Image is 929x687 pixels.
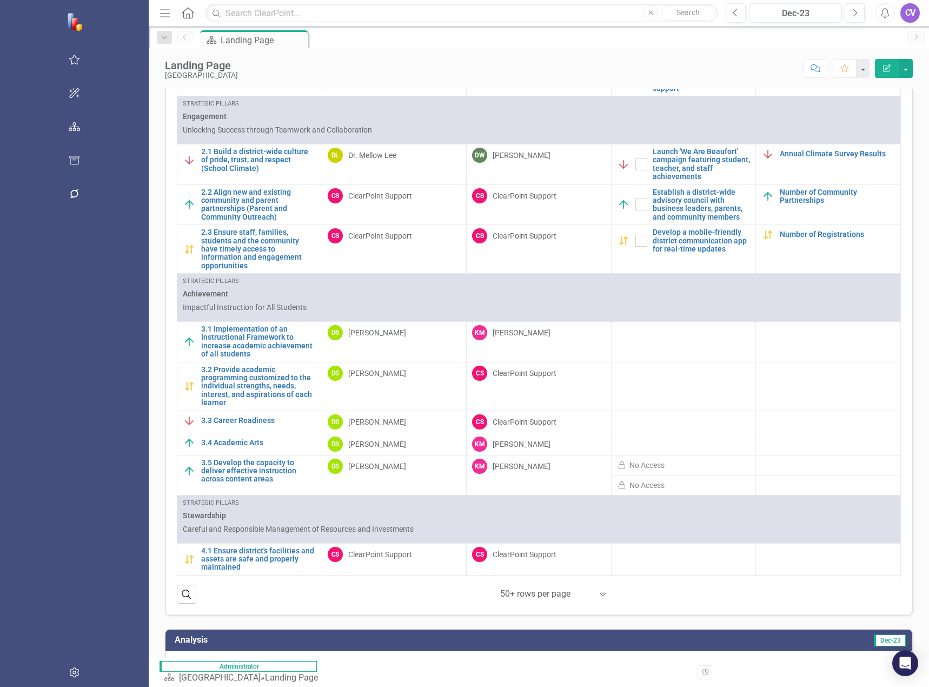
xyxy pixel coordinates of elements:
img: On Target [183,437,196,450]
div: [PERSON_NAME] [493,461,550,472]
div: ClearPoint Support [493,417,556,427]
a: Develop a mobile-friendly district communication app for real-time updates [653,228,751,253]
span: Engagement [183,111,895,122]
div: Landing Page [165,60,238,71]
td: Double-Click to Edit Right Click for Context Menu [756,225,901,274]
span: Achievement [183,288,895,299]
td: Double-Click to Edit Right Click for Context Menu [177,184,322,225]
td: Double-Click to Edit Right Click for Context Menu [177,433,322,455]
div: [PERSON_NAME] [348,461,406,472]
td: Double-Click to Edit [467,144,612,184]
div: Strategic Pillars [183,100,895,108]
td: Double-Click to Edit [322,225,467,274]
td: Double-Click to Edit Right Click for Context Menu [177,144,322,184]
img: Caution [761,228,774,241]
td: Double-Click to Edit Right Click for Context Menu [177,225,322,274]
td: Double-Click to Edit [467,411,612,433]
td: Double-Click to Edit [322,575,467,607]
a: Establish a district-wide advisory council with business leaders, parents, and community members [653,188,751,222]
div: ClearPoint Support [493,549,556,560]
td: Double-Click to Edit [177,274,901,322]
div: CS [328,228,343,243]
img: On Target [183,465,196,478]
td: Double-Click to Edit [322,322,467,362]
div: KM [472,437,487,452]
div: CS [328,188,343,203]
a: Launch 'We Are Beaufort' campaign featuring student, teacher, and staff achievements [653,148,751,181]
div: Open Intercom Messenger [892,650,918,676]
td: Double-Click to Edit [467,362,612,411]
div: KM [472,459,487,474]
img: On Target [183,198,196,211]
td: Double-Click to Edit [322,455,467,495]
div: [PERSON_NAME] [348,327,406,338]
div: ClearPoint Support [348,230,412,241]
div: Landing Page [265,672,318,683]
button: CV [900,3,920,23]
div: DS [328,437,343,452]
td: Double-Click to Edit [322,411,467,433]
div: ClearPoint Support [348,190,412,201]
p: Unlocking Success through Teamwork and Collaboration [183,124,895,135]
a: 2.2 Align new and existing community and parent partnerships (Parent and Community Outreach) [201,188,316,222]
span: Administrator [160,661,317,672]
td: Double-Click to Edit [467,543,612,575]
td: Double-Click to Edit Right Click for Context Menu [177,575,322,607]
button: Dec-23 [749,3,842,23]
div: No Access [629,460,665,471]
img: Caution [183,243,196,256]
div: [PERSON_NAME] [348,368,406,379]
td: Double-Click to Edit [467,184,612,225]
div: [PERSON_NAME] [493,150,550,161]
p: Careful and Responsible Management of Resources and Investments [183,524,895,534]
div: No Access [629,480,665,491]
td: Double-Click to Edit Right Click for Context Menu [177,411,322,433]
img: Caution [183,553,196,566]
div: CS [472,366,487,381]
a: 3.3 Career Readiness [201,417,316,425]
td: Double-Click to Edit [467,225,612,274]
div: DS [328,459,343,474]
td: Double-Click to Edit [322,543,467,575]
a: 2.1 Build a district-wide culture of pride, trust, and respect (School Climate) [201,148,316,173]
div: DS [328,414,343,430]
div: CS [472,188,487,203]
div: Strategic Pillars [183,499,895,507]
a: 3.4 Academic Arts [201,439,316,447]
div: » [164,672,322,684]
td: Double-Click to Edit Right Click for Context Menu [177,455,322,495]
div: [PERSON_NAME] [493,439,550,450]
div: Dec-23 [753,7,838,20]
img: Caution [183,380,196,393]
div: ClearPoint Support [493,368,556,379]
td: Double-Click to Edit Right Click for Context Menu [611,144,756,184]
div: ClearPoint Support [493,230,556,241]
td: Double-Click to Edit [322,433,467,455]
div: CS [328,547,343,562]
div: CS [472,547,487,562]
td: Double-Click to Edit Right Click for Context Menu [611,225,756,274]
a: 2.3 Ensure staff, families, students and the community have timely access to information and enga... [201,228,316,270]
span: Search [676,8,700,17]
td: Double-Click to Edit [322,362,467,411]
div: DL [328,148,343,163]
div: [PERSON_NAME] [348,417,406,427]
div: DS [328,366,343,381]
a: [GEOGRAPHIC_DATA] [179,672,261,683]
img: ClearPoint Strategy [67,12,85,31]
div: DS [328,325,343,340]
input: Search ClearPoint... [205,4,718,23]
td: Double-Click to Edit [322,144,467,184]
img: Below Plan [761,148,774,161]
a: Number of Registrations [780,230,895,239]
div: CS [472,414,487,430]
img: Below Plan [183,414,196,427]
p: Impactful Instruction for All Students [183,302,895,313]
td: Double-Click to Edit Right Click for Context Menu [611,184,756,225]
div: Landing Page [221,34,306,47]
div: DW [472,148,487,163]
a: Annual Climate Survey Results [780,150,895,158]
a: 4.1 Ensure district's facilities and assets are safe and properly maintained [201,547,316,572]
h3: Analysis [175,635,541,645]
